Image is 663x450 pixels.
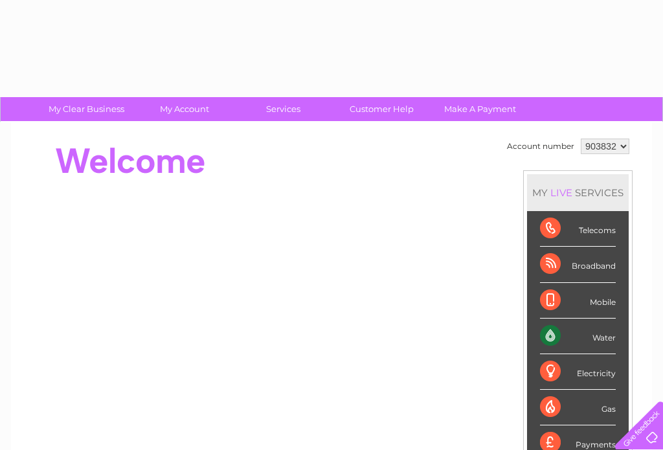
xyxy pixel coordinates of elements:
[504,135,578,157] td: Account number
[328,97,435,121] a: Customer Help
[540,211,616,247] div: Telecoms
[540,354,616,390] div: Electricity
[131,97,238,121] a: My Account
[540,283,616,319] div: Mobile
[540,390,616,425] div: Gas
[548,186,575,199] div: LIVE
[427,97,534,121] a: Make A Payment
[540,319,616,354] div: Water
[230,97,337,121] a: Services
[33,97,140,121] a: My Clear Business
[527,174,629,211] div: MY SERVICES
[540,247,616,282] div: Broadband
